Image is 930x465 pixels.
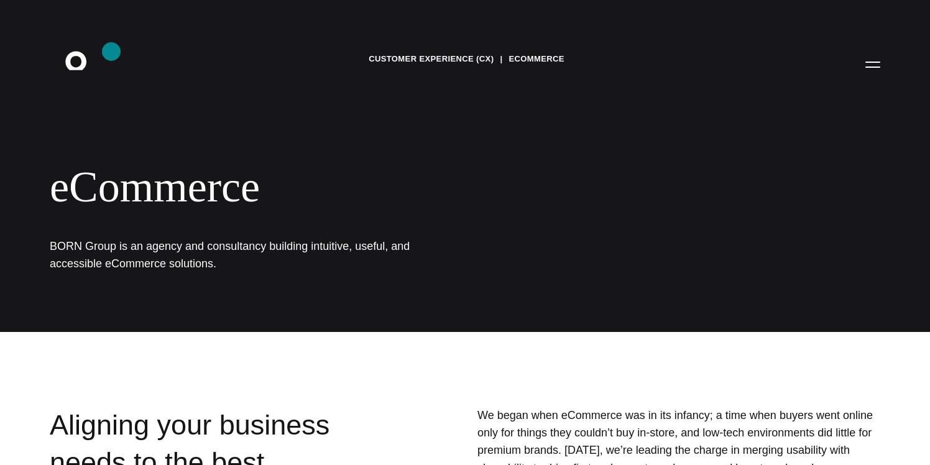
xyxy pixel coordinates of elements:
[50,237,423,272] h1: BORN Group is an agency and consultancy building intuitive, useful, and accessible eCommerce solu...
[858,51,888,77] button: Open
[509,50,564,68] a: eCommerce
[369,50,494,68] a: Customer Experience (CX)
[50,162,758,213] div: eCommerce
